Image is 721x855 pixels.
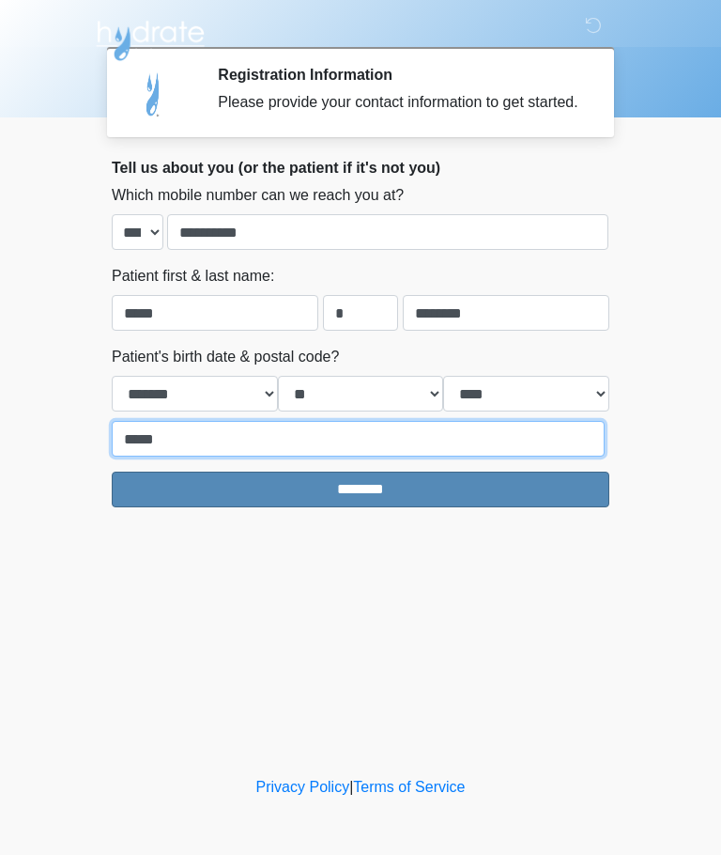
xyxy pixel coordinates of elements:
[112,184,404,207] label: Which mobile number can we reach you at?
[218,91,581,114] div: Please provide your contact information to get started.
[112,265,274,288] label: Patient first & last name:
[126,66,182,122] img: Agent Avatar
[256,779,350,795] a: Privacy Policy
[112,159,609,177] h2: Tell us about you (or the patient if it's not you)
[112,346,339,368] label: Patient's birth date & postal code?
[349,779,353,795] a: |
[93,14,207,62] img: Hydrate IV Bar - Arcadia Logo
[353,779,465,795] a: Terms of Service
